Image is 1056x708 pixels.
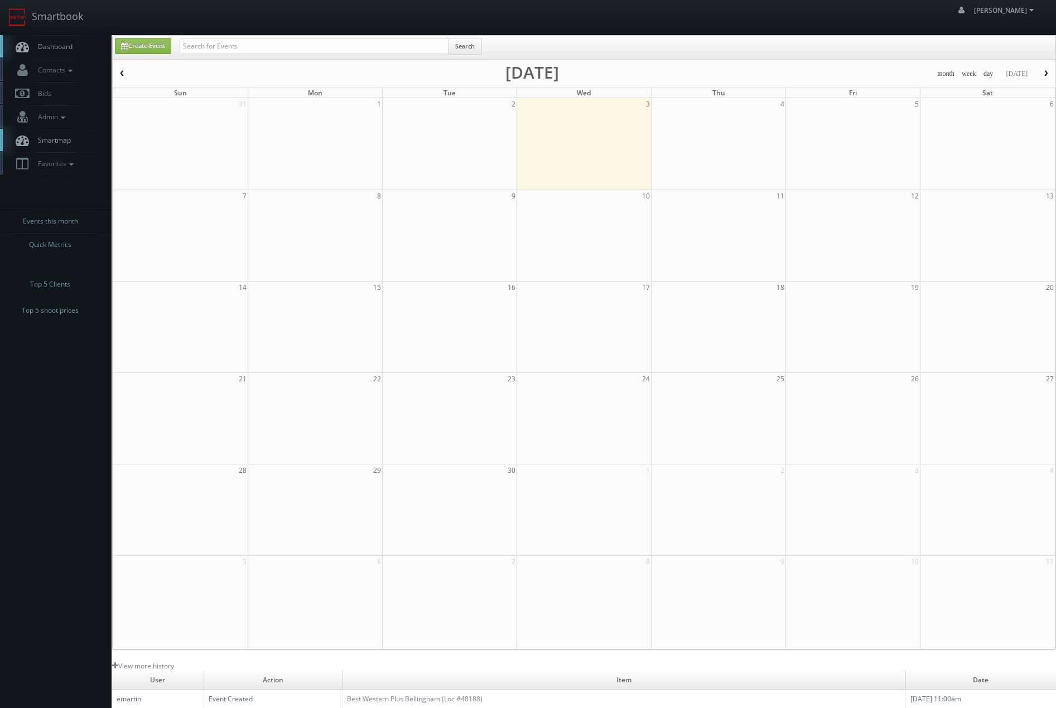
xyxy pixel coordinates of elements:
[112,671,204,690] td: User
[238,464,248,476] span: 28
[958,67,980,81] button: week
[1045,373,1055,385] span: 27
[376,98,382,110] span: 1
[32,135,71,145] span: Smartmap
[343,671,905,690] td: Item
[505,67,559,78] h2: [DATE]
[779,98,785,110] span: 4
[507,464,517,476] span: 30
[980,67,997,81] button: day
[905,671,1056,690] td: Date
[577,88,591,98] span: Wed
[914,464,920,476] span: 3
[641,373,651,385] span: 24
[712,88,725,98] span: Thu
[32,112,68,122] span: Admin
[775,373,785,385] span: 25
[779,464,785,476] span: 2
[238,373,248,385] span: 21
[112,661,174,671] a: View more history
[443,88,456,98] span: Tue
[1002,67,1031,81] button: [DATE]
[974,6,1037,15] span: [PERSON_NAME]
[510,556,517,568] span: 7
[376,556,382,568] span: 6
[347,694,483,704] a: Best Western Plus Bellingham (Loc #48188)
[645,556,651,568] span: 8
[1045,556,1055,568] span: 11
[242,556,248,568] span: 5
[775,282,785,293] span: 18
[372,282,382,293] span: 15
[641,190,651,202] span: 10
[507,282,517,293] span: 16
[115,38,171,54] a: Create Event
[641,282,651,293] span: 17
[910,190,920,202] span: 12
[510,190,517,202] span: 9
[29,239,71,250] span: Quick Metrics
[933,67,958,81] button: month
[238,98,248,110] span: 31
[1045,190,1055,202] span: 13
[174,88,187,98] span: Sun
[914,98,920,110] span: 5
[308,88,322,98] span: Mon
[982,88,993,98] span: Sat
[30,279,70,290] span: Top 5 Clients
[372,373,382,385] span: 22
[8,8,26,26] img: smartbook-logo.png
[22,305,79,316] span: Top 5 shoot prices
[32,89,51,98] span: Bids
[910,282,920,293] span: 19
[645,464,651,476] span: 1
[910,556,920,568] span: 10
[1049,464,1055,476] span: 4
[23,216,78,227] span: Events this month
[775,190,785,202] span: 11
[32,65,75,75] span: Contacts
[507,373,517,385] span: 23
[376,190,382,202] span: 8
[510,98,517,110] span: 2
[779,556,785,568] span: 9
[448,38,482,55] button: Search
[372,464,382,476] span: 29
[238,282,248,293] span: 14
[32,42,73,51] span: Dashboard
[1045,282,1055,293] span: 20
[32,159,76,168] span: Favorites
[910,373,920,385] span: 26
[849,88,857,98] span: Fri
[204,671,343,690] td: Action
[242,190,248,202] span: 7
[645,98,651,110] span: 3
[1049,98,1055,110] span: 6
[180,38,449,54] input: Search for Events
